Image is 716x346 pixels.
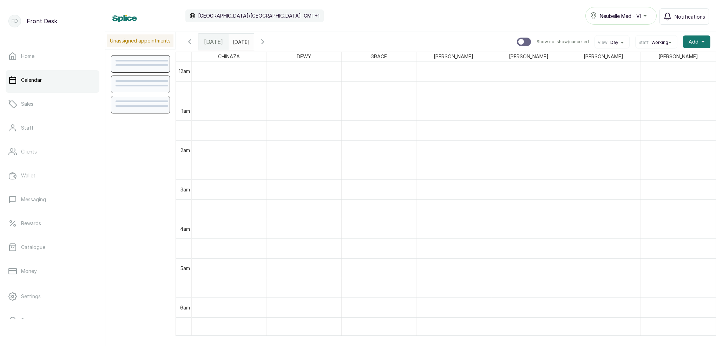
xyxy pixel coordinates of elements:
a: Calendar [6,70,99,90]
div: 6am [179,304,191,311]
p: Sales [21,100,33,107]
a: Rewards [6,214,99,233]
p: FD [12,18,18,25]
p: Money [21,268,37,275]
p: Rewards [21,220,41,227]
div: 12am [177,67,191,75]
p: Home [21,53,34,60]
span: Day [610,40,618,45]
span: Notifications [675,13,705,20]
button: ViewDay [598,40,626,45]
span: CHINAZA [217,52,241,61]
p: Show no-show/cancelled [537,39,589,45]
button: StaffWorking [638,40,674,45]
a: Sales [6,94,99,114]
div: 5am [179,265,191,272]
a: Messaging [6,190,99,209]
button: Add [683,35,710,48]
button: Neubelle Med - VI [585,7,657,25]
span: [PERSON_NAME] [582,52,625,61]
a: Catalogue [6,237,99,257]
p: Wallet [21,172,35,179]
a: Clients [6,142,99,162]
a: Money [6,261,99,281]
p: Staff [21,124,34,131]
span: [DATE] [204,38,223,46]
button: Notifications [659,8,709,25]
span: DEWY [295,52,313,61]
div: [DATE] [198,34,229,50]
p: Catalogue [21,244,45,251]
span: [PERSON_NAME] [657,52,699,61]
div: 2am [179,146,191,154]
a: Support [6,311,99,330]
p: Calendar [21,77,42,84]
span: GRACE [369,52,388,61]
a: Home [6,46,99,66]
span: Working [651,40,668,45]
p: Settings [21,293,41,300]
span: Staff [638,40,649,45]
p: [GEOGRAPHIC_DATA]/[GEOGRAPHIC_DATA] [198,12,301,19]
a: Settings [6,287,99,306]
div: 1am [180,107,191,115]
span: [PERSON_NAME] [507,52,550,61]
p: Unassigned appointments [107,34,173,47]
span: [PERSON_NAME] [432,52,475,61]
p: Clients [21,148,37,155]
span: View [598,40,607,45]
p: Support [21,317,40,324]
span: Neubelle Med - VI [600,12,641,20]
a: Wallet [6,166,99,185]
div: 3am [179,186,191,193]
p: Messaging [21,196,46,203]
p: GMT+1 [304,12,320,19]
span: Add [689,38,698,45]
div: 4am [179,225,191,233]
a: Staff [6,118,99,138]
p: Front Desk [27,17,57,25]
